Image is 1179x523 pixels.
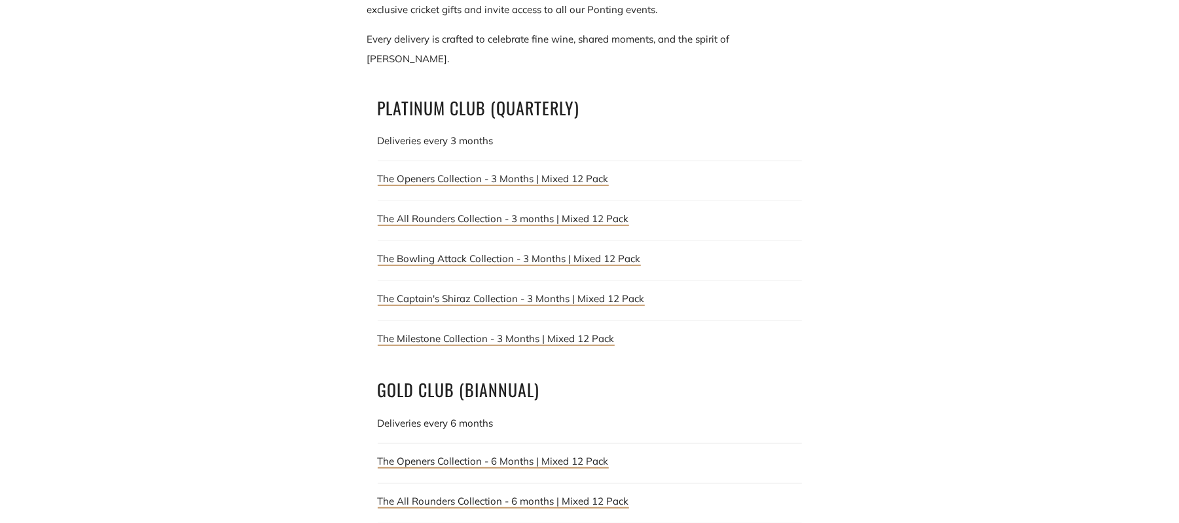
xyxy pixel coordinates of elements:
[367,29,812,69] p: Every delivery is crafted to celebrate fine wine, shared moments, and the spirit of [PERSON_NAME].
[378,495,629,509] a: The All Rounders Collection - 6 months | Mixed 12 Pack
[378,252,641,266] a: The Bowling Attack Collection - 3 Months | Mixed 12 Pack
[378,212,629,226] a: The All Rounders Collection - 3 months | Mixed 12 Pack
[378,414,802,433] p: Deliveries every 6 months
[378,455,609,469] a: The Openers Collection - 6 Months | Mixed 12 Pack
[378,172,609,186] a: The Openers Collection - 3 Months | Mixed 12 Pack
[378,376,802,404] h2: Gold Club (Biannual)
[378,332,615,346] a: The Milestone Collection - 3 Months | Mixed 12 Pack
[378,292,645,306] a: The Captain's Shiraz Collection - 3 Months | Mixed 12 Pack
[378,94,802,122] h2: Platinum Club (Quarterly)
[378,131,802,151] p: Deliveries every 3 months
